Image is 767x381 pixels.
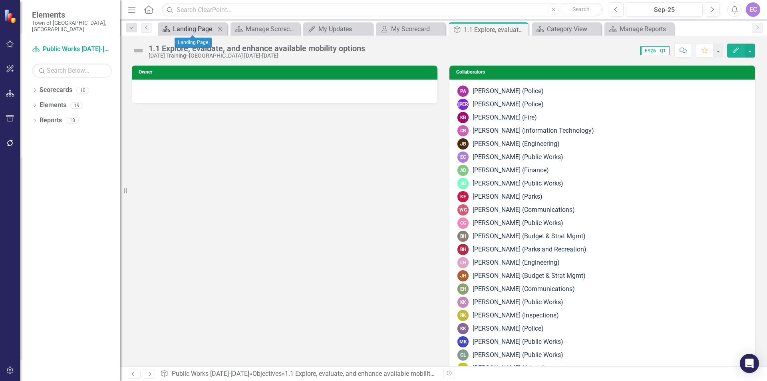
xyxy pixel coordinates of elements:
div: [PERSON_NAME] (Inspections) [473,311,559,320]
div: [PERSON_NAME] (Public Works) [473,351,563,360]
small: Town of [GEOGRAPHIC_DATA], [GEOGRAPHIC_DATA] [32,20,112,33]
button: EC [746,2,760,17]
div: WG [457,204,469,215]
div: [PERSON_NAME] (Public Works) [473,219,563,228]
div: RK [457,310,469,321]
a: My Updates [305,24,371,34]
a: Reports [40,116,62,125]
div: [PERSON_NAME] (Parks and Recreation) [473,245,586,254]
div: EC [457,152,469,163]
div: [PERSON_NAME] (Budget & Strat Mgmt) [473,232,586,241]
a: Elements [40,101,66,110]
div: My Scorecard [391,24,443,34]
button: Search [561,4,601,15]
div: [PERSON_NAME] (Public Works) [473,298,563,307]
div: CG [457,217,469,229]
span: FY26 - Q1 [640,46,670,55]
div: EH [457,283,469,295]
div: PA [457,86,469,97]
span: Elements [32,10,112,20]
div: [PERSON_NAME] (Public Works) [473,153,563,162]
a: Public Works [DATE]-[DATE] [32,45,112,54]
div: [PERSON_NAME] (Engineering) [473,140,560,149]
div: Manage Reports [620,24,672,34]
div: [PERSON_NAME] (Police) [473,324,544,333]
img: Not Defined [132,44,145,57]
div: 1.1 Explore, evaluate, and enhance available mobility options [464,25,527,35]
div: [PERSON_NAME] (Finance) [473,166,549,175]
div: [PERSON_NAME] (Communications) [473,205,575,215]
div: SD [457,178,469,189]
div: Open Intercom Messenger [740,354,759,373]
div: [PERSON_NAME] (Public Works) [473,337,563,347]
div: [PERSON_NAME] (Parks) [473,192,542,201]
div: JH [457,270,469,281]
div: [PERSON_NAME] (Engineering) [473,258,560,267]
div: [PERSON_NAME] (Communications) [473,285,575,294]
div: MK [457,336,469,347]
input: Search Below... [32,64,112,78]
a: Manage Scorecards [232,24,298,34]
div: KB [457,112,469,123]
a: Public Works [DATE]-[DATE] [172,370,249,377]
div: 1.1 Explore, evaluate, and enhance available mobility options [285,370,456,377]
button: Sep-25 [626,2,703,17]
a: Landing Page [160,24,215,34]
div: [PERSON_NAME] (Public Works) [473,179,563,188]
div: » » [160,369,437,379]
div: BH [457,231,469,242]
a: Manage Reports [606,24,672,34]
div: [PERSON_NAME] (Police) [473,100,544,109]
span: Search [572,6,590,12]
div: BH [457,244,469,255]
div: KF [457,191,469,202]
img: ClearPoint Strategy [4,9,18,23]
div: Landing Page [175,38,212,48]
div: [PERSON_NAME] [457,99,469,110]
div: 18 [66,117,79,124]
div: [PERSON_NAME] (Fire) [473,113,537,122]
a: Objectives [252,370,282,377]
div: CB [457,125,469,136]
h3: Collaborators [456,70,751,75]
div: JB [457,138,469,150]
div: [DATE] Training- [GEOGRAPHIC_DATA] [DATE]-[DATE] [149,53,365,59]
div: KK [457,297,469,308]
h3: Owner [139,70,433,75]
a: Category View [534,24,599,34]
div: JL [457,363,469,374]
div: Landing Page [173,24,215,34]
div: Category View [547,24,599,34]
div: [PERSON_NAME] (Information Technology) [473,126,594,136]
div: [PERSON_NAME] (Admin) [473,364,545,373]
input: Search ClearPoint... [162,3,603,17]
div: LH [457,257,469,268]
div: 19 [70,102,83,109]
div: CL [457,349,469,361]
div: My Updates [318,24,371,34]
a: My Scorecard [378,24,443,34]
div: [PERSON_NAME] (Police) [473,87,544,96]
div: 1.1 Explore, evaluate, and enhance available mobility options [149,44,365,53]
a: Scorecards [40,86,72,95]
div: 10 [76,87,89,94]
div: [PERSON_NAME] (Budget & Strat Mgmt) [473,271,586,281]
div: Manage Scorecards [246,24,298,34]
div: KK [457,323,469,334]
div: AD [457,165,469,176]
div: Sep-25 [629,5,700,15]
